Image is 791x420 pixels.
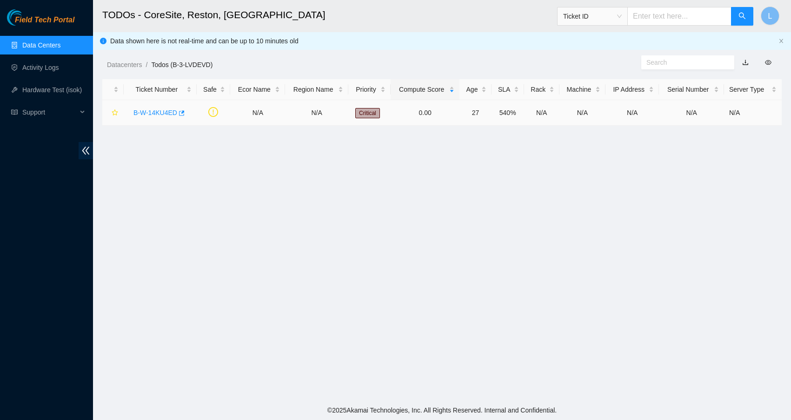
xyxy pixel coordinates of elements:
[230,100,285,126] td: N/A
[151,61,213,68] a: Todos (B-3-LVDEVD)
[391,100,459,126] td: 0.00
[285,100,348,126] td: N/A
[731,7,753,26] button: search
[22,103,77,122] span: Support
[742,59,749,66] a: download
[735,55,756,70] button: download
[22,41,60,49] a: Data Centers
[133,109,177,116] a: B-W-14KU4ED
[208,107,218,117] span: exclamation-circle
[7,9,47,26] img: Akamai Technologies
[146,61,147,68] span: /
[459,100,491,126] td: 27
[605,100,659,126] td: N/A
[7,17,74,29] a: Akamai TechnologiesField Tech Portal
[22,64,59,71] a: Activity Logs
[107,61,142,68] a: Datacenters
[738,12,746,21] span: search
[22,86,82,94] a: Hardware Test (isok)
[724,100,782,126] td: N/A
[559,100,605,126] td: N/A
[761,7,779,25] button: L
[93,400,791,420] footer: © 2025 Akamai Technologies, Inc. All Rights Reserved. Internal and Confidential.
[778,38,784,44] button: close
[524,100,559,126] td: N/A
[107,105,119,120] button: star
[563,9,622,23] span: Ticket ID
[492,100,524,126] td: 540%
[768,10,772,22] span: L
[79,142,93,159] span: double-left
[15,16,74,25] span: Field Tech Portal
[765,59,771,66] span: eye
[355,108,380,118] span: Critical
[112,109,118,117] span: star
[646,57,722,68] input: Search
[11,109,18,115] span: read
[627,7,731,26] input: Enter text here...
[659,100,724,126] td: N/A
